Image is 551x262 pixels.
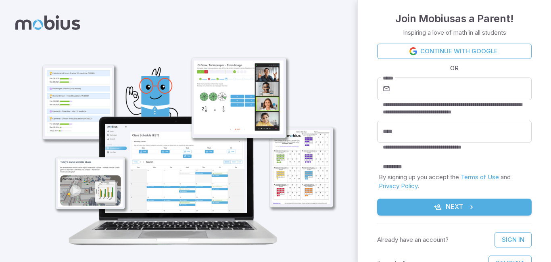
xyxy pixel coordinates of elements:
h4: Join Mobius as a Parent ! [395,10,513,27]
img: parent_1-illustration [27,23,343,255]
p: Inspiring a love of math in all students [403,28,506,37]
a: Sign In [495,232,532,247]
span: OR [448,64,461,73]
a: Terms of Use [461,173,499,181]
button: Next [377,199,532,216]
a: Privacy Policy [379,182,417,190]
p: Already have an account? [377,235,449,244]
p: By signing up you accept the and . [379,173,530,191]
a: Continue with Google [377,44,532,59]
